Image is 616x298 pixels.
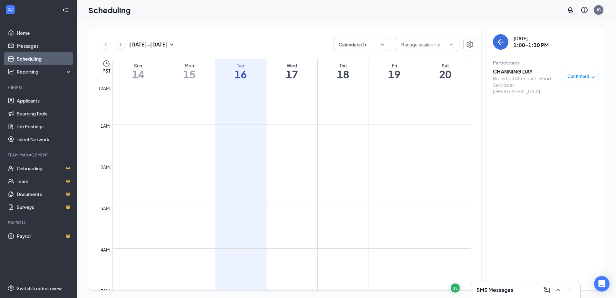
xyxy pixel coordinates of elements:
[102,60,110,67] svg: Clock
[7,6,14,13] svg: WorkstreamLogo
[99,164,111,171] div: 2am
[542,285,552,295] button: ComposeMessage
[266,62,317,69] div: Wed
[420,69,471,80] h1: 20
[215,62,266,69] div: Tue
[17,120,72,133] a: Job Postings
[17,26,72,39] a: Home
[88,5,131,15] h1: Scheduling
[215,59,266,83] a: September 16, 2025
[591,75,595,79] span: down
[554,286,562,294] svg: ChevronUp
[99,205,111,212] div: 3am
[565,285,575,295] button: Minimize
[449,42,454,47] svg: ChevronDown
[567,73,589,80] span: Confirmed
[17,39,72,52] a: Messages
[17,68,72,75] div: Reporting
[97,85,111,92] div: 12am
[117,41,124,48] svg: ChevronRight
[17,285,62,292] div: Switch to admin view
[493,68,561,75] h3: CHANNING DAY
[129,41,168,48] h3: [DATE] - [DATE]
[8,152,71,158] div: Team Management
[8,285,14,292] svg: Settings
[62,7,69,13] svg: Collapse
[215,69,266,80] h1: 16
[8,84,71,90] div: Hiring
[99,287,111,294] div: 5am
[164,59,215,83] a: September 15, 2025
[17,94,72,107] a: Applicants
[101,40,111,49] button: ChevronLeft
[17,162,72,175] a: OnboardingCrown
[99,122,111,129] div: 1am
[168,41,176,48] svg: SmallChevronDown
[420,59,471,83] a: September 20, 2025
[164,69,215,80] h1: 15
[266,59,317,83] a: September 17, 2025
[581,6,588,14] svg: QuestionInfo
[318,62,369,69] div: Thu
[463,38,476,51] button: Settings
[514,42,549,49] h3: 1:00-1:30 PM
[553,285,563,295] button: ChevronUp
[453,285,458,291] div: SS
[369,69,420,80] h1: 19
[543,286,551,294] svg: ComposeMessage
[8,220,71,225] div: Payroll
[113,62,164,69] div: Sun
[369,62,420,69] div: Fri
[369,59,420,83] a: September 19, 2025
[493,34,508,50] button: back-button
[466,41,474,48] svg: Settings
[17,133,72,146] a: Talent Network
[102,41,109,48] svg: ChevronLeft
[493,59,599,66] div: Participants
[400,41,446,48] input: Manage availability
[566,6,574,14] svg: Notifications
[17,52,72,65] a: Scheduling
[102,67,111,74] span: PST
[17,107,72,120] a: Sourcing Tools
[113,59,164,83] a: September 14, 2025
[476,286,513,293] h3: SMS Messages
[8,68,14,75] svg: Analysis
[514,35,549,42] div: [DATE]
[333,38,391,51] button: Calendars (1)ChevronDown
[318,69,369,80] h1: 18
[116,40,125,49] button: ChevronRight
[318,59,369,83] a: September 18, 2025
[493,75,561,94] div: Breakfast Attendant - Food Service at [GEOGRAPHIC_DATA]
[113,69,164,80] h1: 14
[17,188,72,201] a: DocumentsCrown
[17,230,72,243] a: PayrollCrown
[266,69,317,80] h1: 17
[379,41,386,48] svg: ChevronDown
[594,276,610,292] div: Open Intercom Messenger
[566,286,574,294] svg: Minimize
[596,7,601,13] div: JG
[497,38,505,46] svg: ArrowLeft
[17,201,72,214] a: SurveysCrown
[99,246,111,253] div: 4am
[420,62,471,69] div: Sat
[17,175,72,188] a: TeamCrown
[164,62,215,69] div: Mon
